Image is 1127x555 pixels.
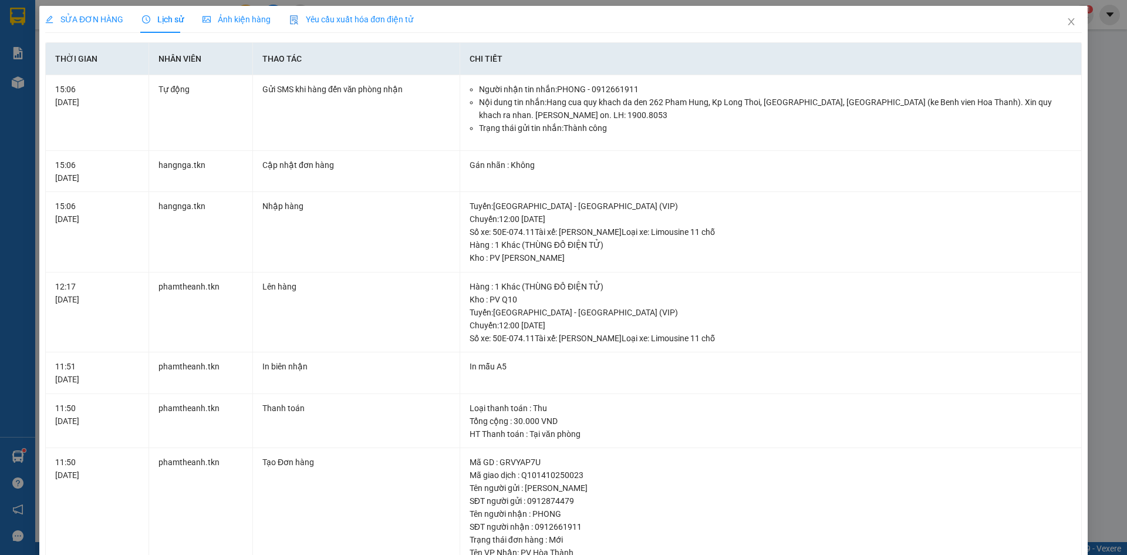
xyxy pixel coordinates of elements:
div: Kho : PV Q10 [470,293,1072,306]
img: icon [289,15,299,25]
div: 11:50 [DATE] [55,456,139,482]
b: GỬI : PV [GEOGRAPHIC_DATA] [15,85,175,125]
div: Tên người nhận : PHONG [470,507,1072,520]
div: SĐT người nhận : 0912661911 [470,520,1072,533]
span: close [1067,17,1076,26]
div: Hàng : 1 Khác (THÙNG ĐỒ ĐIỆN TỬ) [470,280,1072,293]
div: Loại thanh toán : Thu [470,402,1072,415]
li: [STREET_ADDRESS][PERSON_NAME]. [GEOGRAPHIC_DATA], Tỉnh [GEOGRAPHIC_DATA] [110,29,491,43]
div: Trạng thái đơn hàng : Mới [470,533,1072,546]
span: picture [203,15,211,23]
div: 15:06 [DATE] [55,83,139,109]
div: Mã giao dịch : Q101410250023 [470,469,1072,482]
div: HT Thanh toán : Tại văn phòng [470,428,1072,440]
div: 12:17 [DATE] [55,280,139,306]
div: Gán nhãn : Không [470,159,1072,171]
div: Hàng : 1 Khác (THÙNG ĐỒ ĐIỆN TỬ) [470,238,1072,251]
div: Lên hàng [262,280,450,293]
div: Kho : PV [PERSON_NAME] [470,251,1072,264]
span: Ảnh kiện hàng [203,15,271,24]
div: In biên nhận [262,360,450,373]
span: edit [45,15,53,23]
li: Nội dung tin nhắn: Hang cua quy khach da den 262 Pham Hung, Kp Long Thoi, [GEOGRAPHIC_DATA], [GEO... [479,96,1072,122]
td: hangnga.tkn [150,192,253,273]
td: phamtheanh.tkn [150,352,253,394]
div: 11:50 [DATE] [55,402,139,428]
div: SĐT người gửi : 0912874479 [470,495,1072,507]
div: Nhập hàng [262,200,450,213]
th: Thao tác [253,43,460,75]
td: phamtheanh.tkn [150,273,253,353]
div: In mẫu A5 [470,360,1072,373]
div: 15:06 [DATE] [55,200,139,226]
td: Tự động [150,75,253,151]
span: SỬA ĐƠN HÀNG [45,15,123,24]
div: Cập nhật đơn hàng [262,159,450,171]
img: logo.jpg [15,15,73,73]
div: 11:51 [DATE] [55,360,139,386]
th: Chi tiết [460,43,1082,75]
span: Yêu cầu xuất hóa đơn điện tử [289,15,413,24]
div: Thanh toán [262,402,450,415]
th: Thời gian [46,43,149,75]
div: 15:06 [DATE] [55,159,139,184]
div: Gửi SMS khi hàng đến văn phòng nhận [262,83,450,96]
span: clock-circle [142,15,150,23]
td: hangnga.tkn [150,151,253,193]
button: Close [1055,6,1088,39]
th: Nhân viên [150,43,253,75]
span: Lịch sử [142,15,184,24]
div: Tuyến : [GEOGRAPHIC_DATA] - [GEOGRAPHIC_DATA] (VIP) Chuyến: 12:00 [DATE] Số xe: 50E-074.11 Tài xế... [470,306,1072,345]
div: Tạo Đơn hàng [262,456,450,469]
li: Trạng thái gửi tin nhắn: Thành công [479,122,1072,134]
li: Người nhận tin nhắn: PHONG - 0912661911 [479,83,1072,96]
div: Tên người gửi : [PERSON_NAME] [470,482,1072,495]
div: Tổng cộng : 30.000 VND [470,415,1072,428]
td: phamtheanh.tkn [150,394,253,449]
div: Tuyến : [GEOGRAPHIC_DATA] - [GEOGRAPHIC_DATA] (VIP) Chuyến: 12:00 [DATE] Số xe: 50E-074.11 Tài xế... [470,200,1072,238]
div: Mã GD : GRVYAP7U [470,456,1072,469]
li: Hotline: 1900 8153 [110,43,491,58]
